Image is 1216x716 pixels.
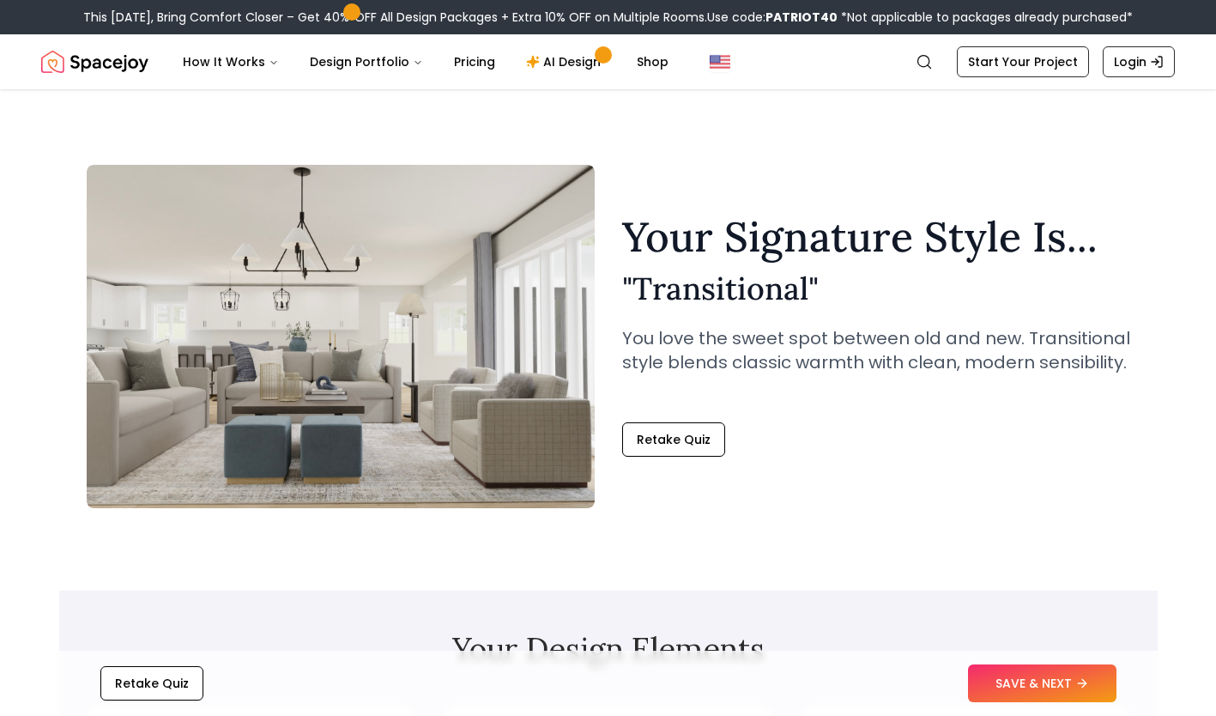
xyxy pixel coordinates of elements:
nav: Main [169,45,682,79]
a: Start Your Project [957,46,1089,77]
p: You love the sweet spot between old and new. Transitional style blends classic warmth with clean,... [622,326,1130,374]
div: This [DATE], Bring Comfort Closer – Get 40% OFF All Design Packages + Extra 10% OFF on Multiple R... [83,9,1133,26]
span: Use code: [707,9,838,26]
a: AI Design [512,45,620,79]
img: Spacejoy Logo [41,45,148,79]
a: Pricing [440,45,509,79]
a: Spacejoy [41,45,148,79]
b: PATRIOT40 [765,9,838,26]
img: Transitional Style Example [87,165,595,508]
a: Login [1103,46,1175,77]
img: United States [710,52,730,72]
button: Retake Quiz [622,422,725,457]
button: How It Works [169,45,293,79]
button: SAVE & NEXT [968,664,1116,702]
a: Shop [623,45,682,79]
nav: Global [41,34,1175,89]
span: *Not applicable to packages already purchased* [838,9,1133,26]
h2: Your Design Elements [87,632,1130,666]
button: Retake Quiz [100,666,203,701]
button: Design Portfolio [296,45,437,79]
h2: " Transitional " [622,271,1130,306]
h1: Your Signature Style Is... [622,216,1130,258]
